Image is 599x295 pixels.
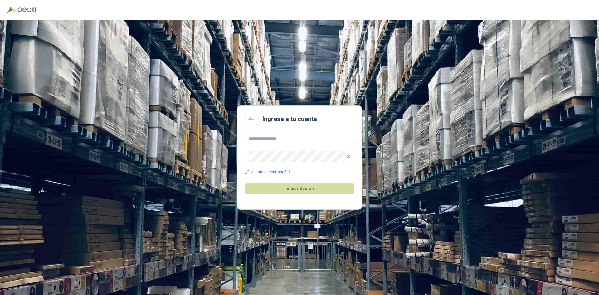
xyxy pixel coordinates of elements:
button: Iniciar Sesión [245,183,354,194]
a: ¿Olvidaste tu contraseña? [245,169,290,175]
span: eye-invisible [347,155,350,159]
img: Peakr [17,6,37,14]
h2: Ingresa a tu cuenta [262,114,317,124]
img: Logo [7,7,16,13]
